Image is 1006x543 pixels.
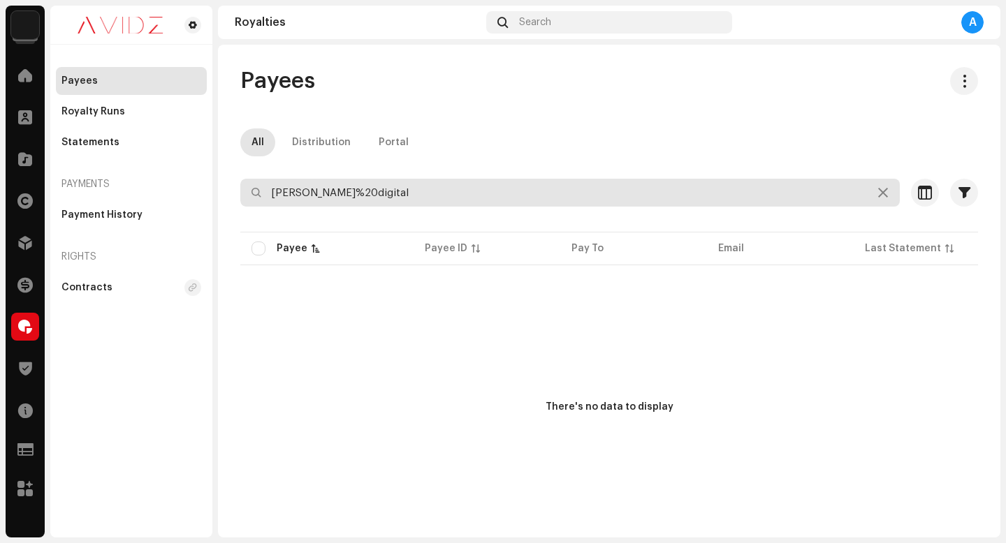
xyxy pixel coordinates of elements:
[240,179,900,207] input: Search
[61,137,119,148] div: Statements
[56,67,207,95] re-m-nav-item: Payees
[56,240,207,274] re-a-nav-header: Rights
[61,282,112,293] div: Contracts
[292,128,351,156] div: Distribution
[379,128,409,156] div: Portal
[56,98,207,126] re-m-nav-item: Royalty Runs
[56,128,207,156] re-m-nav-item: Statements
[61,75,98,87] div: Payees
[961,11,984,34] div: A
[61,209,143,221] div: Payment History
[61,106,125,117] div: Royalty Runs
[235,17,481,28] div: Royalties
[61,17,179,34] img: 0c631eef-60b6-411a-a233-6856366a70de
[251,128,264,156] div: All
[240,67,315,95] span: Payees
[519,17,551,28] span: Search
[56,168,207,201] re-a-nav-header: Payments
[56,274,207,302] re-m-nav-item: Contracts
[11,11,39,39] img: 10d72f0b-d06a-424f-aeaa-9c9f537e57b6
[546,400,673,415] div: There's no data to display
[56,201,207,229] re-m-nav-item: Payment History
